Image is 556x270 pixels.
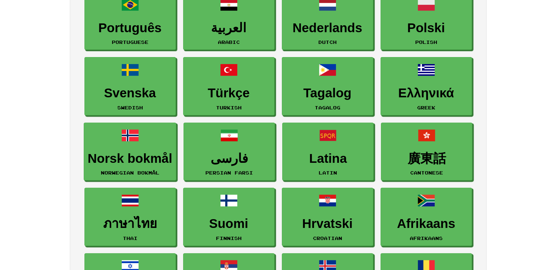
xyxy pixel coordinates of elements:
h3: فارسی [188,151,271,166]
a: ΕλληνικάGreek [381,57,472,115]
a: ภาษาไทยThai [84,188,176,246]
a: 廣東話Cantonese [381,123,472,181]
h3: Türkçe [187,86,271,100]
small: Persian Farsi [205,170,253,175]
small: Thai [123,236,137,241]
small: Turkish [216,105,242,110]
small: Norwegian Bokmål [101,170,159,175]
a: SuomiFinnish [183,188,275,246]
small: Croatian [313,236,342,241]
small: Afrikaans [410,236,443,241]
small: Arabic [218,40,240,45]
a: LatinaLatin [282,123,374,181]
h3: Suomi [187,217,271,231]
a: SvenskaSwedish [84,57,176,115]
h3: ภาษาไทย [88,217,172,231]
a: TürkçeTurkish [183,57,275,115]
a: فارسیPersian Farsi [184,123,275,181]
a: TagalogTagalog [282,57,373,115]
h3: Nederlands [286,21,369,35]
small: Finnish [216,236,242,241]
h3: Ελληνικά [385,86,468,100]
h3: Norsk bokmål [88,151,172,166]
small: Latin [319,170,337,175]
a: AfrikaansAfrikaans [381,188,472,246]
h3: Português [88,21,172,35]
small: Greek [417,105,435,110]
h3: Svenska [88,86,172,100]
h3: Hrvatski [286,217,369,231]
a: Norsk bokmålNorwegian Bokmål [84,123,176,181]
small: Swedish [117,105,143,110]
small: Portuguese [112,40,148,45]
small: Tagalog [315,105,340,110]
small: Polish [415,40,437,45]
a: HrvatskiCroatian [282,188,373,246]
h3: Polski [385,21,468,35]
small: Cantonese [410,170,443,175]
h3: Latina [286,151,370,166]
h3: 廣東話 [385,151,468,166]
small: Dutch [318,40,337,45]
h3: العربية [187,21,271,35]
h3: Tagalog [286,86,369,100]
h3: Afrikaans [385,217,468,231]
